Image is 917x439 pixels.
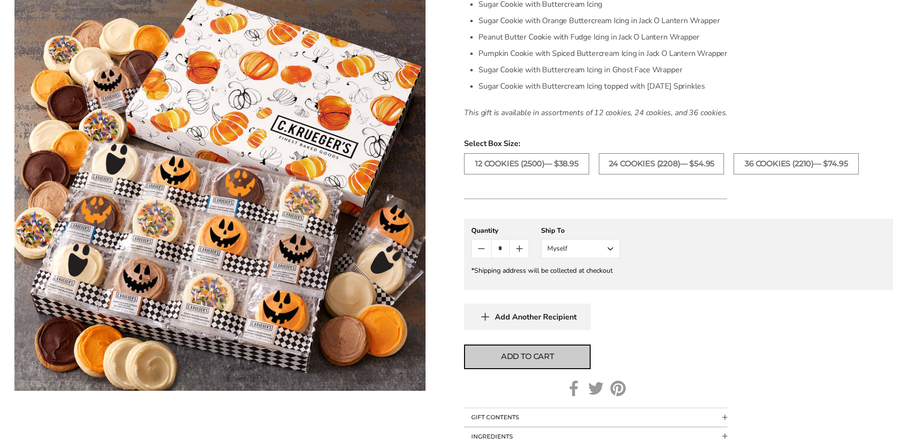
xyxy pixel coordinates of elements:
div: Quantity [471,226,529,235]
label: 36 Cookies (2210)— $74.95 [734,153,859,174]
a: Twitter [588,381,604,396]
span: Add Another Recipient [495,312,577,322]
em: This gift is available in assortments of 12 cookies, 24 cookies, and 36 cookies. [464,107,727,118]
label: 24 Cookies (2208)— $54.95 [599,153,724,174]
gfm-form: New recipient [464,219,893,290]
button: Myself [541,239,620,258]
a: Facebook [566,381,581,396]
button: Count minus [472,239,491,258]
input: Quantity [491,239,510,258]
div: Ship To [541,226,620,235]
span: Select Box Size: [464,138,893,149]
li: Sugar Cookie with Buttercream Icing in Ghost Face Wrapper [478,62,727,78]
label: 12 Cookies (2500)— $38.95 [464,153,589,174]
li: Peanut Butter Cookie with Fudge Icing in Jack O Lantern Wrapper [478,29,727,45]
iframe: Sign Up via Text for Offers [8,402,100,431]
a: Pinterest [610,381,626,396]
button: Collapsible block button [464,408,727,426]
li: Pumpkin Cookie with Spiced Buttercream Icing in Jack O Lantern Wrapper [478,45,727,62]
li: Sugar Cookie with Orange Buttercream Icing in Jack O Lantern Wrapper [478,13,727,29]
button: Count plus [510,239,529,258]
li: Sugar Cookie with Buttercream Icing topped with [DATE] Sprinkles [478,78,727,94]
button: Add to cart [464,345,591,369]
button: Add Another Recipient [464,304,591,330]
span: Add to cart [501,351,554,362]
div: *Shipping address will be collected at checkout [471,266,886,275]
